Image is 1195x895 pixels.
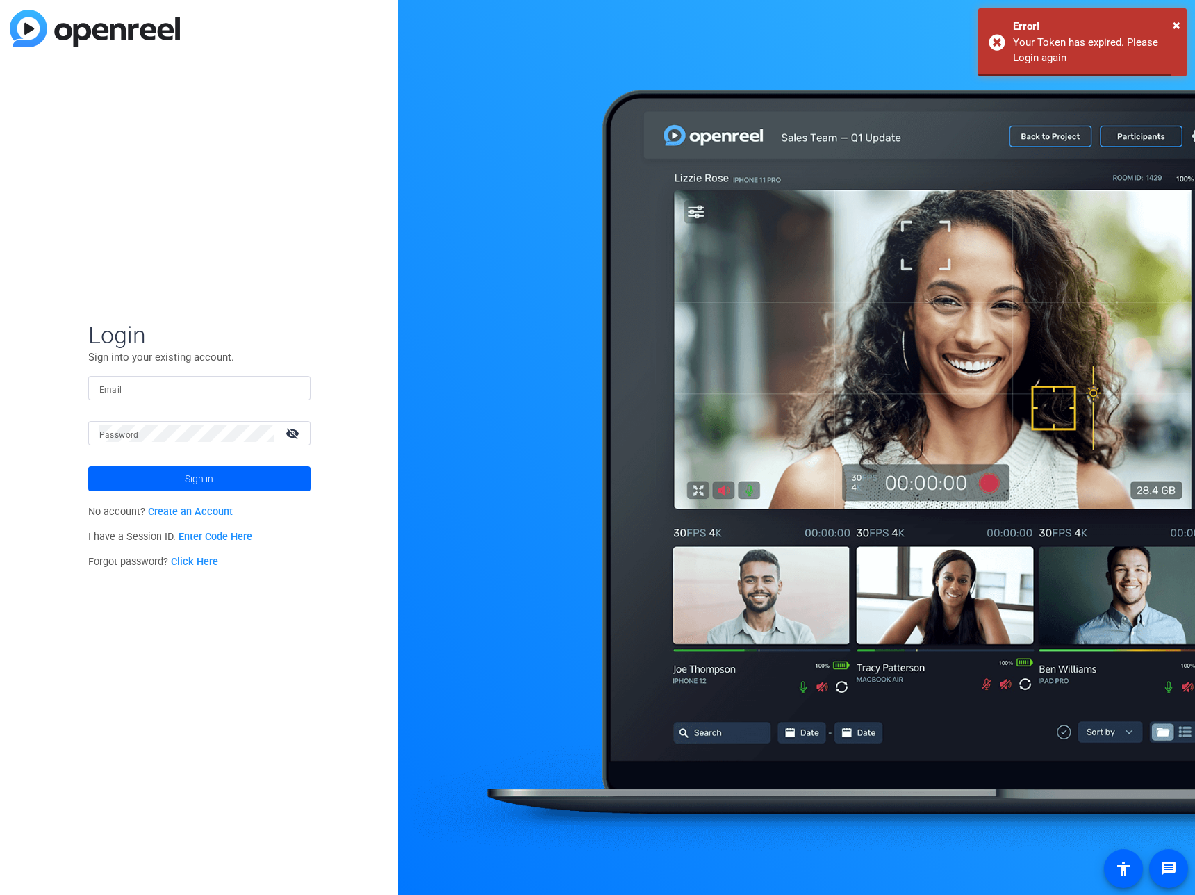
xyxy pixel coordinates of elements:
[99,380,299,397] input: Enter Email Address
[179,531,252,543] a: Enter Code Here
[1173,17,1180,33] span: ×
[99,430,139,440] mat-label: Password
[88,531,253,543] span: I have a Session ID.
[99,385,122,395] mat-label: Email
[1173,15,1180,35] button: Close
[10,10,180,47] img: blue-gradient.svg
[277,423,311,443] mat-icon: visibility_off
[185,461,213,496] span: Sign in
[1013,35,1176,66] div: Your Token has expired. Please Login again
[1160,860,1177,877] mat-icon: message
[171,556,218,568] a: Click Here
[1115,860,1132,877] mat-icon: accessibility
[88,350,311,365] p: Sign into your existing account.
[1013,19,1176,35] div: Error!
[88,466,311,491] button: Sign in
[88,556,219,568] span: Forgot password?
[88,506,233,518] span: No account?
[88,320,311,350] span: Login
[148,506,233,518] a: Create an Account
